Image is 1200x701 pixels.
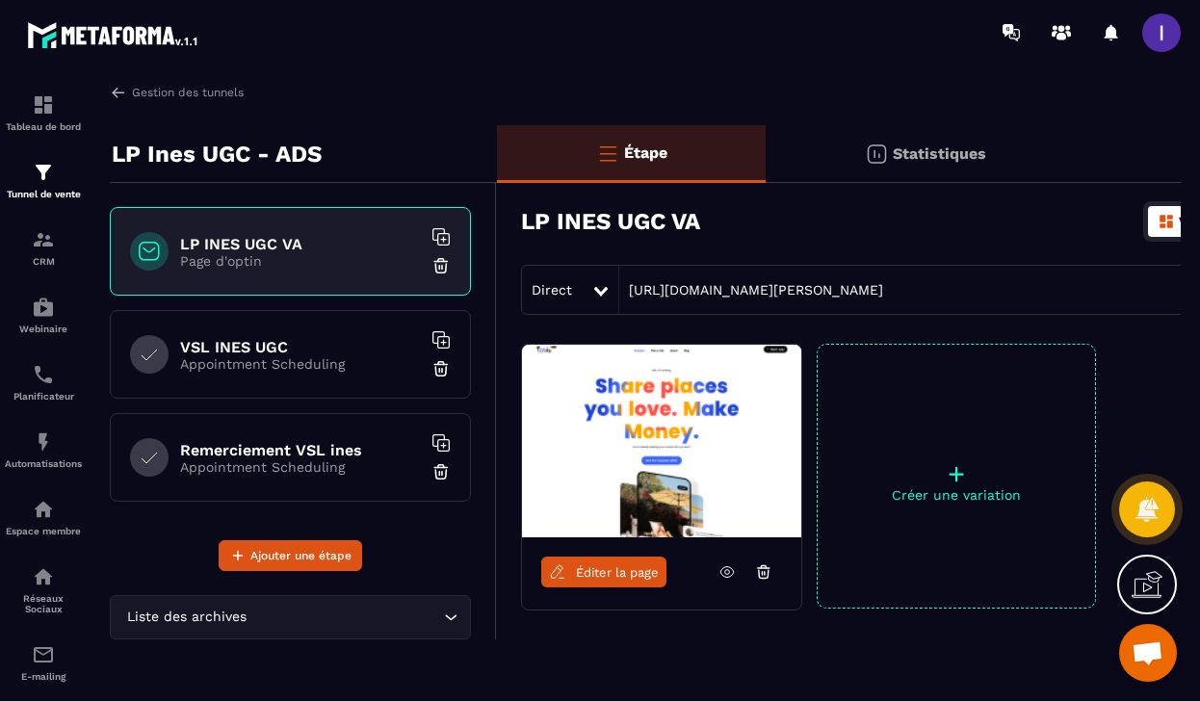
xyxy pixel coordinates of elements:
span: Éditer la page [576,565,659,580]
a: automationsautomationsAutomatisations [5,416,82,483]
img: stats.20deebd0.svg [865,143,888,166]
img: logo [27,17,200,52]
a: Gestion des tunnels [110,84,244,101]
h6: Remerciement VSL ines [180,441,421,459]
img: formation [32,228,55,251]
span: Ajouter une étape [250,546,352,565]
img: automations [32,430,55,454]
img: bars-o.4a397970.svg [596,142,619,165]
a: Ouvrir le chat [1119,624,1177,682]
p: Webinaire [5,324,82,334]
span: Direct [532,282,572,298]
img: image [522,345,801,537]
p: Réseaux Sociaux [5,593,82,614]
a: [URL][DOMAIN_NAME][PERSON_NAME] [619,282,883,298]
a: Éditer la page [541,557,666,587]
p: + [818,460,1095,487]
a: schedulerschedulerPlanificateur [5,349,82,416]
img: scheduler [32,363,55,386]
img: trash [431,256,451,275]
p: Étape [624,143,667,162]
a: formationformationCRM [5,214,82,281]
a: formationformationTunnel de vente [5,146,82,214]
div: Search for option [110,595,471,639]
p: Espace membre [5,526,82,536]
img: trash [431,359,451,378]
a: automationsautomationsEspace membre [5,483,82,551]
p: Planificateur [5,391,82,402]
p: Créer une variation [818,487,1095,503]
p: Appointment Scheduling [180,459,421,475]
a: automationsautomationsWebinaire [5,281,82,349]
img: social-network [32,565,55,588]
img: arrow [110,84,127,101]
h6: LP INES UGC VA [180,235,421,253]
img: email [32,643,55,666]
p: LP Ines UGC - ADS [112,135,322,173]
input: Search for option [250,607,439,628]
a: emailemailE-mailing [5,629,82,696]
p: Tableau de bord [5,121,82,132]
a: formationformationTableau de bord [5,79,82,146]
h3: LP INES UGC VA [521,208,700,235]
p: Tunnel de vente [5,189,82,199]
img: dashboard-orange.40269519.svg [1158,213,1175,230]
p: Appointment Scheduling [180,356,421,372]
span: Liste des archives [122,607,250,628]
p: E-mailing [5,671,82,682]
img: automations [32,498,55,521]
img: trash [431,462,451,481]
p: CRM [5,256,82,267]
p: Automatisations [5,458,82,469]
p: Page d'optin [180,253,421,269]
button: Ajouter une étape [219,540,362,571]
p: Statistiques [893,144,986,163]
img: formation [32,161,55,184]
img: formation [32,93,55,117]
img: automations [32,296,55,319]
h6: VSL INES UGC [180,338,421,356]
a: social-networksocial-networkRéseaux Sociaux [5,551,82,629]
